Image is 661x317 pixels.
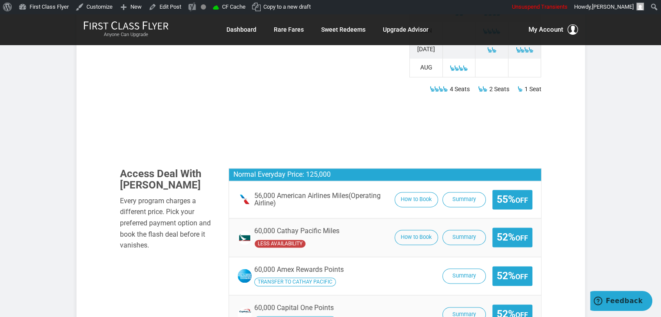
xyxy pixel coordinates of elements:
small: Anyone Can Upgrade [83,32,169,38]
a: First Class FlyerAnyone Can Upgrade [83,21,169,38]
span: 4 Seats [449,84,469,94]
span: My Account [528,24,563,35]
span: 2 Seats [489,84,509,94]
h3: Access Deal With [PERSON_NAME] [120,168,216,191]
div: Every program charges a different price. Pick your preferred payment option and book the flash de... [120,195,216,251]
td: [DATE] [410,40,443,58]
h3: Normal Everyday Price: 125,000 [229,168,541,181]
button: Summary [442,230,486,245]
button: How to Book [395,230,438,245]
span: 60,000 Amex Rewards Points [254,265,344,274]
small: Off [515,234,528,242]
span: 1 Seat [524,84,541,94]
span: Transfer your Amex Rewards Points to Cathay Pacific [254,277,336,286]
span: 60,000 Cathay Pacific Miles [254,227,339,235]
small: Off [515,196,528,205]
span: Unsuspend Transients [512,3,568,10]
a: Rare Fares [274,22,304,37]
iframe: Opens a widget where you can find more information [590,291,652,313]
button: Summary [442,192,486,207]
span: 56,000 American Airlines Miles [254,192,390,207]
button: How to Book [395,192,438,207]
span: 60,000 Capital One Points [254,304,334,312]
span: (Operating Airline) [254,192,381,208]
img: First Class Flyer [83,21,169,30]
span: 52% [497,232,528,243]
button: My Account [528,24,578,35]
td: Aug [410,59,443,77]
a: Sweet Redeems [321,22,365,37]
span: Cathay Pacific has undefined availability seats availability compared to the operating carrier. [254,239,306,248]
small: Off [515,273,528,281]
span: 52% [497,271,528,281]
span: 55% [497,194,528,205]
span: [PERSON_NAME] [592,3,634,10]
a: Dashboard [226,22,256,37]
a: Upgrade Advisor [383,22,428,37]
button: Summary [442,268,486,284]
